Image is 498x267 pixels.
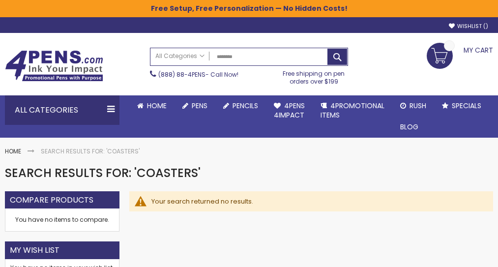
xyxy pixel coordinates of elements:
[10,245,59,256] strong: My Wish List
[400,122,418,132] span: Blog
[10,195,93,206] strong: Compare Products
[158,70,205,79] a: (888) 88-4PENS
[192,101,207,111] span: Pens
[434,95,489,117] a: Specials
[321,101,384,120] span: 4PROMOTIONAL ITEMS
[5,165,201,181] span: Search results for: 'coasters'
[313,95,392,126] a: 4PROMOTIONALITEMS
[410,101,426,111] span: Rush
[266,95,313,126] a: 4Pens4impact
[151,197,483,206] div: Your search returned no results.
[5,208,119,232] div: You have no items to compare.
[392,117,426,138] a: Blog
[147,101,167,111] span: Home
[41,147,140,155] strong: Search results for: 'coasters'
[449,23,488,30] a: Wishlist
[150,48,209,64] a: All Categories
[5,147,21,155] a: Home
[175,95,215,117] a: Pens
[155,52,205,60] span: All Categories
[158,70,238,79] span: - Call Now!
[5,95,119,125] div: All Categories
[233,101,258,111] span: Pencils
[452,101,481,111] span: Specials
[392,95,434,117] a: Rush
[274,101,305,120] span: 4Pens 4impact
[280,66,348,86] div: Free shipping on pen orders over $199
[5,50,103,82] img: 4Pens Custom Pens and Promotional Products
[215,95,266,117] a: Pencils
[129,95,175,117] a: Home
